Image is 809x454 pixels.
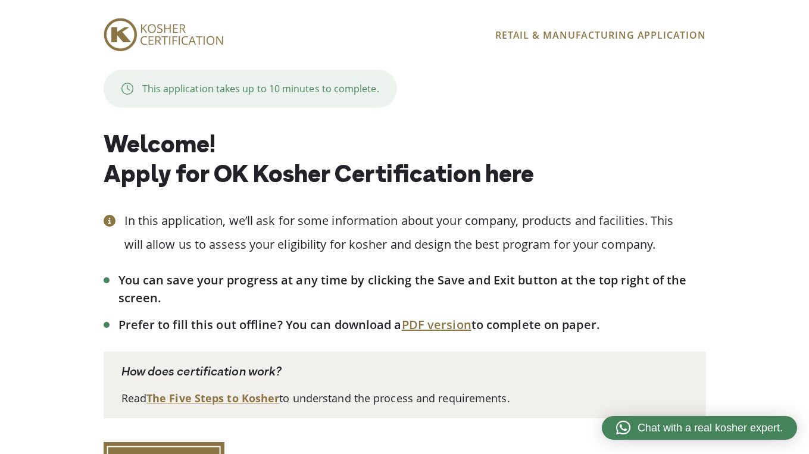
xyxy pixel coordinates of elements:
li: You can save your progress at any time by clicking the Save and Exit button at the top right of t... [118,271,706,307]
p: How does certification work? [121,364,688,381]
h1: Welcome! Apply for OK Kosher Certification here [104,131,706,191]
p: This application takes up to 10 minutes to complete. [142,82,379,96]
p: RETAIL & MANUFACTURING APPLICATION [495,28,706,42]
li: Prefer to fill this out offline? You can download a to complete on paper. [118,316,706,334]
a: Chat with a real kosher expert. [602,416,797,440]
a: PDF version [402,317,471,333]
p: In this application, we’ll ask for some information about your company, products and facilities. ... [124,209,706,256]
span: Chat with a real kosher expert. [638,420,783,436]
a: The Five Steps to Kosher [146,391,279,405]
p: Read to understand the process and requirements. [121,390,688,406]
